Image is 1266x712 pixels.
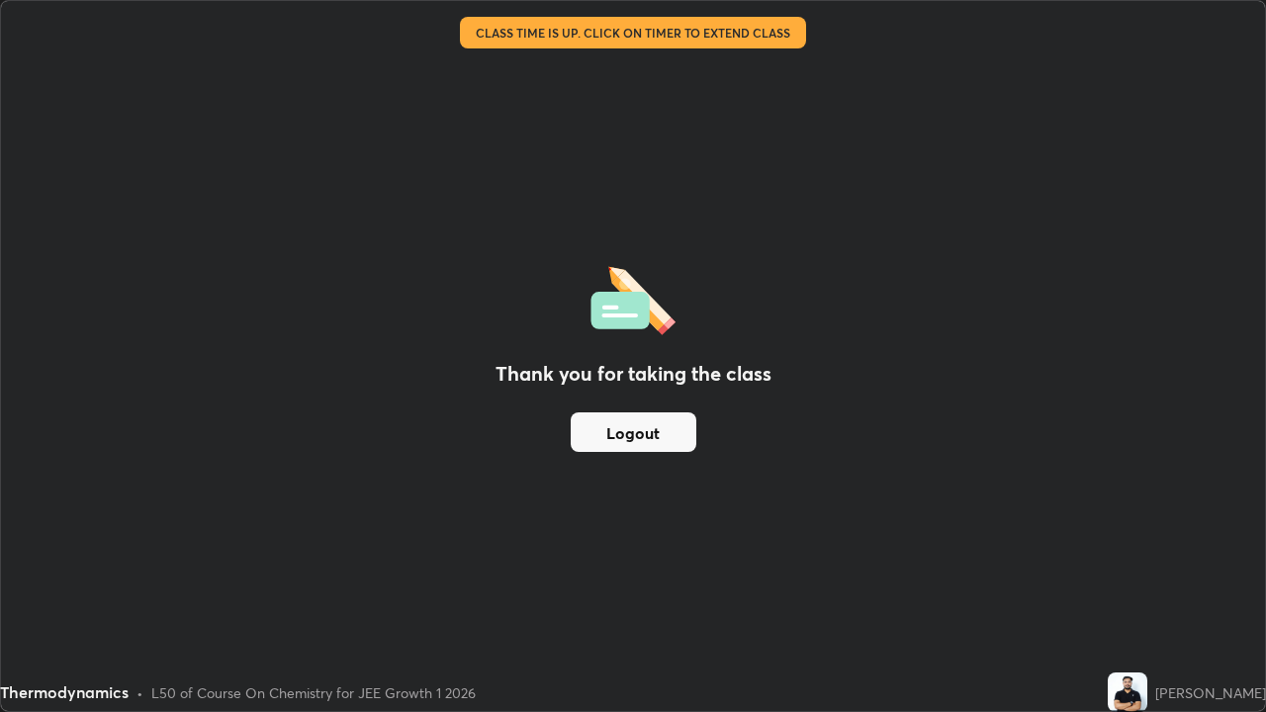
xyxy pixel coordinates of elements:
[1108,672,1147,712] img: 6ceccd1d69684b2a9b2e6d3e9d241e6d.jpg
[496,359,771,389] h2: Thank you for taking the class
[1155,682,1266,703] div: [PERSON_NAME]
[590,260,676,335] img: offlineFeedback.1438e8b3.svg
[571,412,696,452] button: Logout
[151,682,476,703] div: L50 of Course On Chemistry for JEE Growth 1 2026
[136,682,143,703] div: •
